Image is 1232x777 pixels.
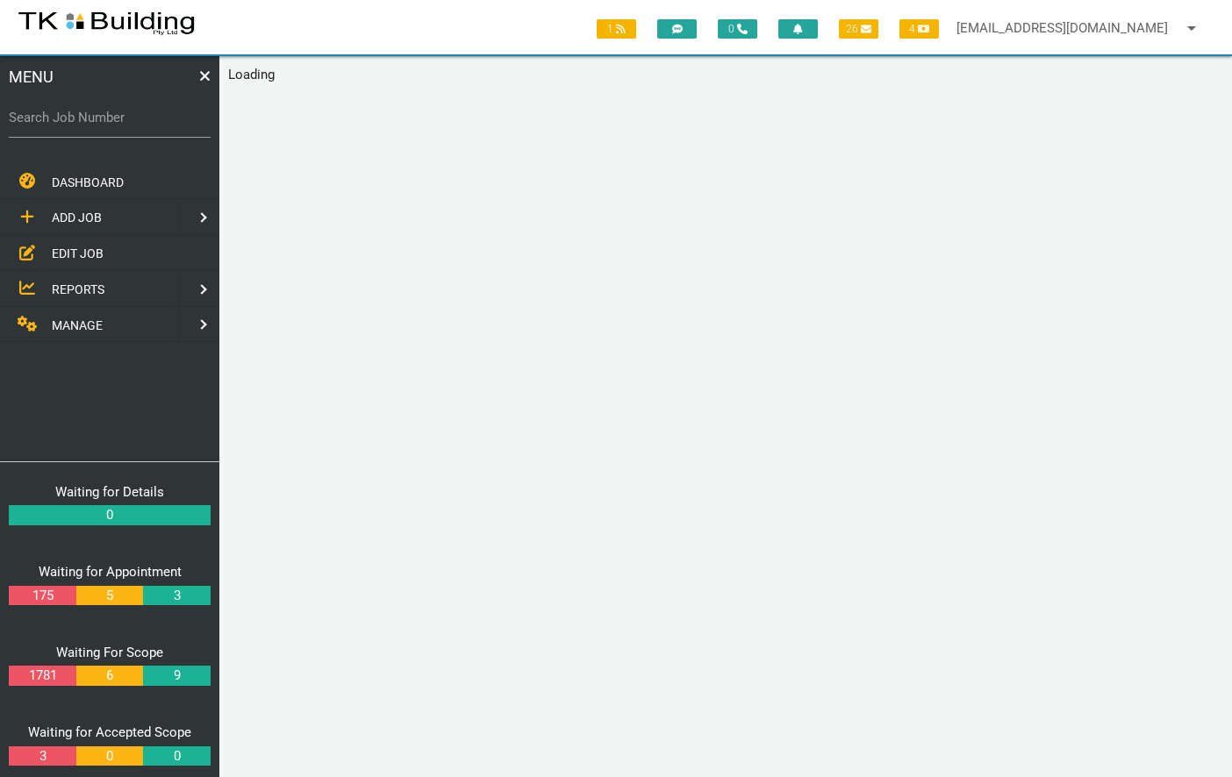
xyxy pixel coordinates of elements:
[899,19,939,39] span: 4
[18,9,196,37] img: s3file
[9,65,54,89] span: MENU
[52,282,104,296] span: REPORTS
[52,211,102,225] span: ADD JOB
[56,645,163,660] a: Waiting For Scope
[839,19,878,39] span: 26
[143,746,210,766] a: 0
[9,108,211,128] label: Search Job Number
[52,246,104,260] span: EDIT JOB
[52,318,103,332] span: MANAGE
[143,586,210,606] a: 3
[39,564,182,580] a: Waiting for Appointment
[76,586,143,606] a: 5
[55,484,164,500] a: Waiting for Details
[9,586,75,606] a: 175
[76,666,143,686] a: 6
[52,175,124,189] span: DASHBOARD
[597,19,636,39] span: 1
[28,724,191,740] a: Waiting for Accepted Scope
[76,746,143,766] a: 0
[9,666,75,686] a: 1781
[9,746,75,766] a: 3
[143,666,210,686] a: 9
[718,19,757,39] span: 0
[219,56,1232,94] main: Loading
[9,505,211,525] a: 0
